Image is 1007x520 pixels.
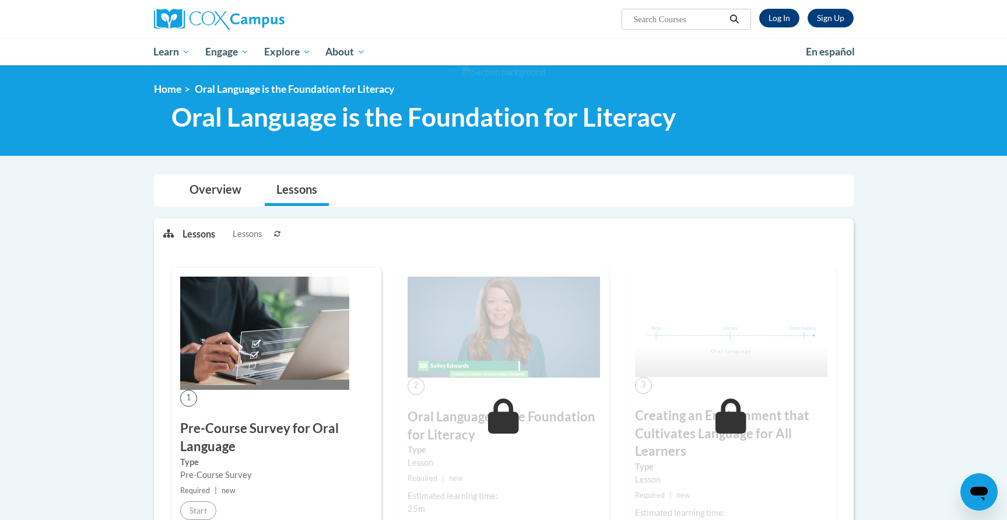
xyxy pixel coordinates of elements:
[442,474,444,483] span: |
[676,491,690,500] span: new
[759,9,799,27] a: Log In
[154,9,285,30] img: Cox Campus
[408,490,600,502] div: Estimated learning time:
[408,444,600,456] label: Type
[233,228,262,240] span: Lessons
[449,474,463,483] span: new
[265,175,329,206] a: Lessons
[180,469,373,481] div: Pre-Course Survey
[408,378,424,395] span: 2
[669,491,672,500] span: |
[408,474,437,483] span: Required
[171,102,676,132] span: Oral Language is the Foundation for Literacy
[180,390,197,407] span: 1
[635,277,827,377] img: Course Image
[198,39,257,65] a: Engage
[180,420,373,456] h3: Pre-Course Survey for Oral Language
[178,175,253,206] a: Overview
[264,45,311,59] span: Explore
[635,507,827,519] div: Estimated learning time:
[222,486,236,495] span: new
[183,228,215,240] p: Lessons
[146,39,198,65] a: Learn
[180,277,349,390] img: Course Image
[632,12,725,26] input: Search Courses
[408,277,600,378] img: Course Image
[462,66,545,79] img: Section background
[635,407,827,460] h3: Creating an Environment that Cultivates Language for All Learners
[635,460,827,473] label: Type
[154,9,376,30] a: Cox Campus
[408,408,600,444] h3: Oral Language is the Foundation for Literacy
[806,46,855,58] span: En español
[408,504,425,514] span: 25m
[180,486,210,495] span: Required
[136,39,871,65] div: Main menu
[257,39,318,65] a: Explore
[408,456,600,469] div: Lesson
[180,456,373,469] label: Type
[318,39,373,65] a: About
[808,9,854,27] a: Register
[635,377,652,394] span: 3
[798,40,862,64] a: En español
[725,12,743,26] button: Search
[960,473,998,511] iframe: Button to launch messaging window
[635,491,665,500] span: Required
[195,83,394,95] span: Oral Language is the Foundation for Literacy
[153,45,190,59] span: Learn
[180,501,216,520] button: Start
[205,45,249,59] span: Engage
[154,83,181,95] a: Home
[325,45,365,59] span: About
[635,473,827,486] div: Lesson
[215,486,217,495] span: |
